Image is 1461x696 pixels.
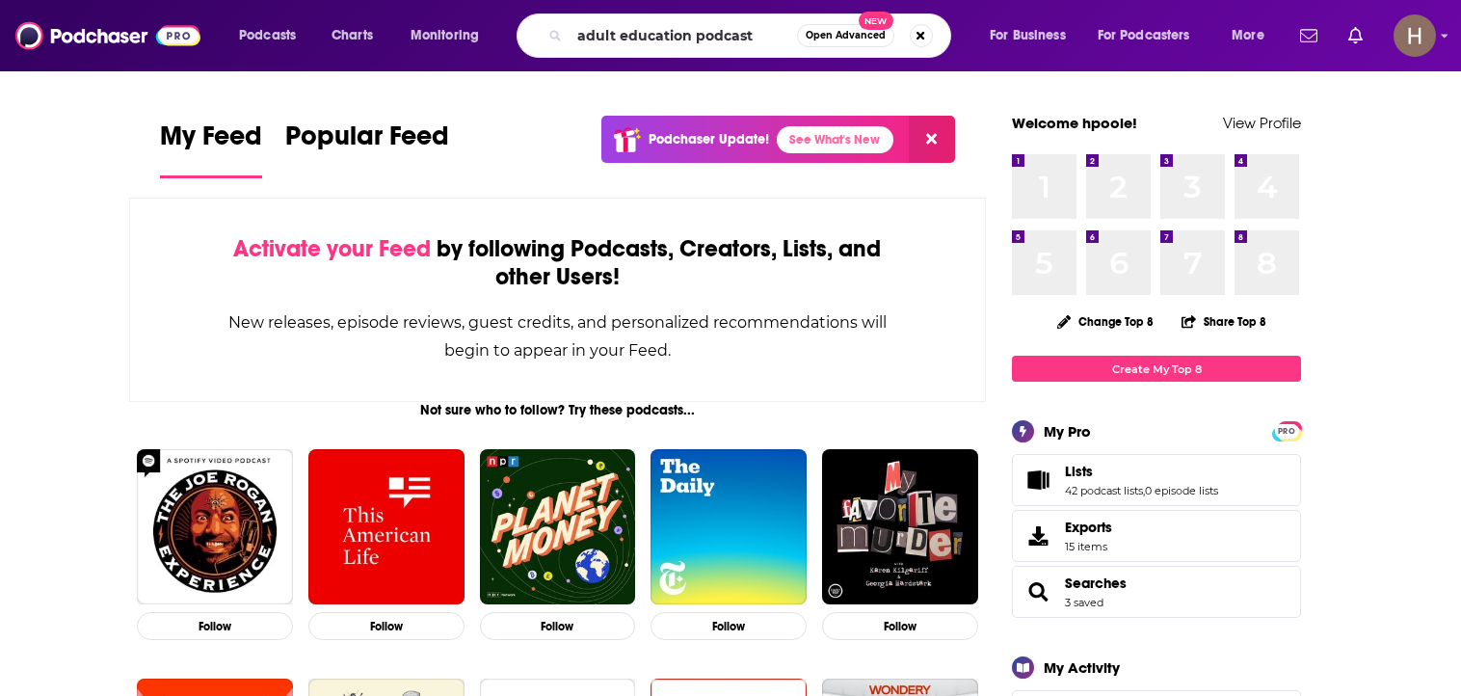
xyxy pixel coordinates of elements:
button: Open AdvancedNew [797,24,894,47]
button: open menu [1218,20,1288,51]
a: Popular Feed [285,120,449,178]
img: Podchaser - Follow, Share and Rate Podcasts [15,17,200,54]
img: User Profile [1394,14,1436,57]
span: My Feed [160,120,262,164]
span: , [1143,484,1145,497]
span: Exports [1019,522,1057,549]
a: Show notifications dropdown [1341,19,1370,52]
span: Lists [1012,454,1301,506]
a: PRO [1275,423,1298,438]
a: View Profile [1223,114,1301,132]
a: Show notifications dropdown [1292,19,1325,52]
span: Charts [332,22,373,49]
a: Searches [1065,575,1127,592]
button: Follow [137,612,293,640]
p: Podchaser Update! [649,131,769,147]
div: Search podcasts, credits, & more... [535,13,970,58]
button: Follow [651,612,807,640]
button: Follow [308,612,465,640]
img: This American Life [308,449,465,605]
button: Follow [480,612,636,640]
div: Not sure who to follow? Try these podcasts... [129,402,986,418]
div: New releases, episode reviews, guest credits, and personalized recommendations will begin to appe... [226,308,889,364]
div: My Activity [1044,658,1120,677]
span: Podcasts [239,22,296,49]
span: For Business [990,22,1066,49]
button: Follow [822,612,978,640]
span: PRO [1275,424,1298,439]
button: Change Top 8 [1046,309,1165,334]
span: Popular Feed [285,120,449,164]
button: open menu [1085,20,1218,51]
button: open menu [397,20,504,51]
input: Search podcasts, credits, & more... [570,20,797,51]
a: 3 saved [1065,596,1103,609]
span: New [859,12,893,30]
a: 42 podcast lists [1065,484,1143,497]
button: open menu [226,20,321,51]
span: Monitoring [411,22,479,49]
a: Exports [1012,510,1301,562]
a: Create My Top 8 [1012,356,1301,382]
span: Exports [1065,519,1112,536]
a: My Feed [160,120,262,178]
img: The Daily [651,449,807,605]
a: Searches [1019,578,1057,605]
span: 15 items [1065,540,1112,553]
a: Lists [1065,463,1218,480]
img: Planet Money [480,449,636,605]
a: See What's New [777,126,893,153]
span: For Podcasters [1098,22,1190,49]
a: Welcome hpoole! [1012,114,1137,132]
button: Share Top 8 [1181,303,1267,340]
span: Lists [1065,463,1093,480]
button: Show profile menu [1394,14,1436,57]
div: My Pro [1044,422,1091,441]
a: 0 episode lists [1145,484,1218,497]
span: More [1232,22,1264,49]
img: My Favorite Murder with Karen Kilgariff and Georgia Hardstark [822,449,978,605]
a: Lists [1019,467,1057,494]
span: Searches [1012,566,1301,618]
span: Activate your Feed [233,234,431,263]
div: by following Podcasts, Creators, Lists, and other Users! [226,235,889,291]
img: The Joe Rogan Experience [137,449,293,605]
a: Charts [319,20,385,51]
span: Logged in as hpoole [1394,14,1436,57]
span: Open Advanced [806,31,886,40]
button: open menu [976,20,1090,51]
